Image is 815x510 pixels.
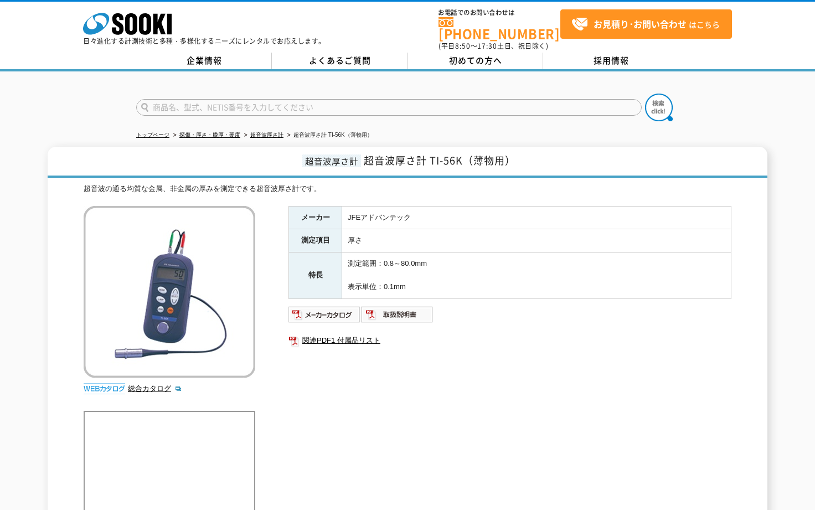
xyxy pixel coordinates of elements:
[272,53,407,69] a: よくあるご質問
[179,132,240,138] a: 探傷・厚さ・膜厚・硬度
[288,313,361,321] a: メーカーカタログ
[449,54,502,66] span: 初めての方へ
[136,132,169,138] a: トップページ
[342,206,731,229] td: JFEアドバンテック
[439,17,560,40] a: [PHONE_NUMBER]
[439,41,548,51] span: (平日 ～ 土日、祝日除く)
[128,384,182,393] a: 総合カタログ
[289,229,342,253] th: 測定項目
[288,306,361,323] img: メーカーカタログ
[364,153,515,168] span: 超音波厚さ計 TI-56K（薄物用）
[302,154,361,167] span: 超音波厚さ計
[84,183,731,195] div: 超音波の通る均質な金属、非金属の厚みを測定できる超音波厚さ計です。
[342,253,731,298] td: 測定範囲：0.8～80.0mm 表示単位：0.1mm
[289,253,342,298] th: 特長
[84,383,125,394] img: webカタログ
[361,306,434,323] img: 取扱説明書
[361,313,434,321] a: 取扱説明書
[136,99,642,116] input: 商品名、型式、NETIS番号を入力してください
[455,41,471,51] span: 8:50
[560,9,732,39] a: お見積り･お問い合わせはこちら
[289,206,342,229] th: メーカー
[439,9,560,16] span: お電話でのお問い合わせは
[645,94,673,121] img: btn_search.png
[407,53,543,69] a: 初めての方へ
[84,206,255,378] img: 超音波厚さ計 TI-56K（薄物用）
[543,53,679,69] a: 採用情報
[594,17,687,30] strong: お見積り･お問い合わせ
[477,41,497,51] span: 17:30
[250,132,283,138] a: 超音波厚さ計
[342,229,731,253] td: 厚さ
[285,130,373,141] li: 超音波厚さ計 TI-56K（薄物用）
[288,333,731,348] a: 関連PDF1 付属品リスト
[136,53,272,69] a: 企業情報
[571,16,720,33] span: はこちら
[83,38,326,44] p: 日々進化する計測技術と多種・多様化するニーズにレンタルでお応えします。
